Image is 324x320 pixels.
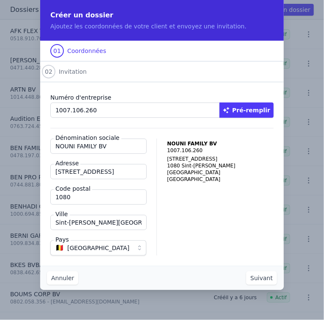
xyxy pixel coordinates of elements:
[50,22,274,31] p: Ajoutez les coordonnées de votre client et envoyez une invitation.
[67,47,106,55] span: Coordonnées
[67,243,129,253] span: [GEOGRAPHIC_DATA]
[167,162,248,176] p: 1080 Sint-[PERSON_NAME][GEOGRAPHIC_DATA]
[167,140,248,147] p: NOUNI FAMILY BV
[54,235,71,244] label: Pays
[50,10,274,20] h2: Créer un dossier
[50,92,274,103] label: Numéro d'entreprise
[53,47,61,55] span: 01
[54,134,121,142] label: Dénomination sociale
[246,271,277,285] button: Suivant
[54,159,80,167] label: Adresse
[167,147,248,154] p: 1007.106.260
[167,156,248,162] p: [STREET_ADDRESS]
[50,240,146,256] button: 🇧🇪 [GEOGRAPHIC_DATA]
[45,67,52,76] span: 02
[54,210,70,218] label: Ville
[47,271,78,285] button: Annuler
[220,103,274,118] button: Pré-remplir
[54,184,92,193] label: Code postal
[59,67,87,76] span: Invitation
[55,245,64,250] span: 🇧🇪
[40,41,284,82] nav: Progress
[167,176,248,183] p: [GEOGRAPHIC_DATA]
